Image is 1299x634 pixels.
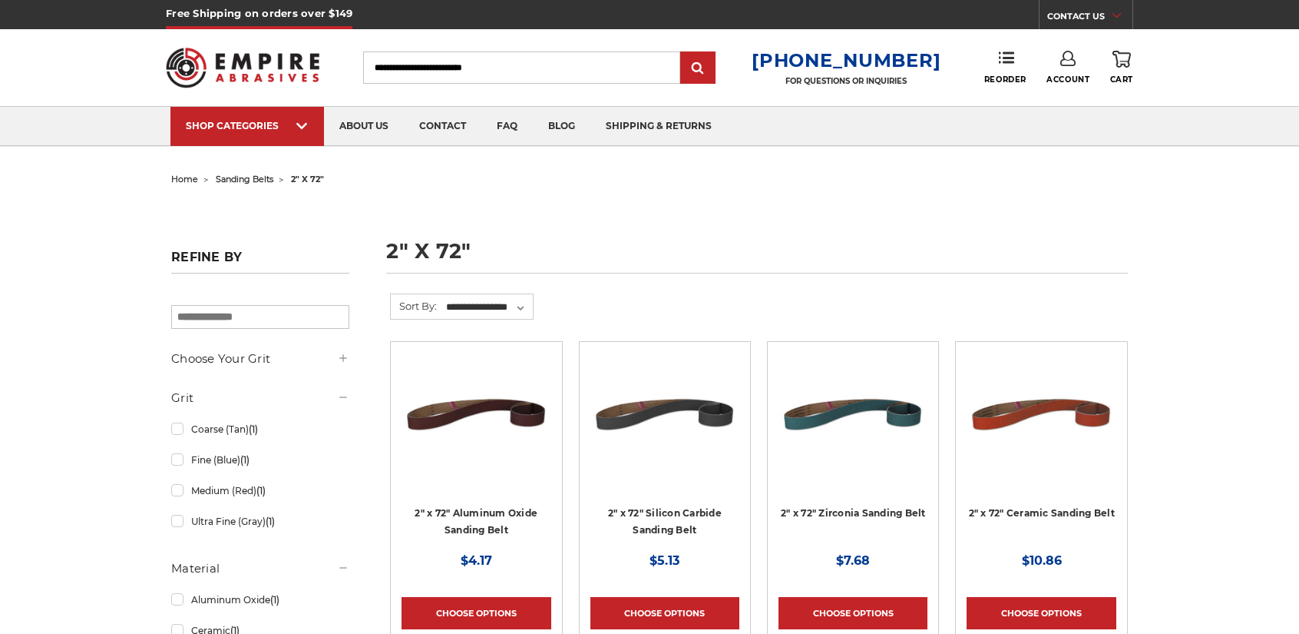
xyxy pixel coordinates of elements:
[752,76,940,86] p: FOR QUESTIONS OR INQUIRIES
[171,477,349,504] a: Medium (Red)
[324,107,404,146] a: about us
[533,107,590,146] a: blog
[386,241,1128,274] h1: 2" x 72"
[1047,8,1132,29] a: CONTACT US
[186,120,309,131] div: SHOP CATEGORIES
[590,353,739,476] img: 2" x 72" Silicon Carbide File Belt
[778,597,927,629] a: Choose Options
[481,107,533,146] a: faq
[171,350,349,368] h5: Choose Your Grit
[166,38,319,98] img: Empire Abrasives
[404,107,481,146] a: contact
[967,597,1116,629] a: Choose Options
[967,353,1116,549] a: 2" x 72" Ceramic Pipe Sanding Belt
[1022,553,1062,568] span: $10.86
[171,446,349,473] a: Fine (Blue)
[590,353,739,549] a: 2" x 72" Silicon Carbide File Belt
[291,174,324,184] span: 2" x 72"
[590,107,727,146] a: shipping & returns
[683,53,713,84] input: Submit
[984,51,1026,84] a: Reorder
[270,594,279,606] span: (1)
[171,174,198,184] a: home
[249,423,258,435] span: (1)
[171,250,349,274] h5: Refine by
[402,353,550,549] a: 2" x 72" Aluminum Oxide Pipe Sanding Belt
[402,597,550,629] a: Choose Options
[391,294,437,317] label: Sort By:
[1046,75,1089,85] span: Account
[1110,51,1133,85] a: Cart
[649,553,679,568] span: $5.13
[967,353,1116,476] img: 2" x 72" Ceramic Pipe Sanding Belt
[240,454,250,466] span: (1)
[461,553,492,568] span: $4.17
[1110,75,1133,85] span: Cart
[752,49,940,71] a: [PHONE_NUMBER]
[256,485,266,496] span: (1)
[171,416,349,443] a: Coarse (Tan)
[216,174,273,184] a: sanding belts
[171,586,349,613] a: Aluminum Oxide
[778,353,927,549] a: 2" x 72" Zirconia Pipe Sanding Belt
[266,516,275,527] span: (1)
[836,553,870,568] span: $7.68
[171,389,349,407] h5: Grit
[778,353,927,476] img: 2" x 72" Zirconia Pipe Sanding Belt
[444,296,533,319] select: Sort By:
[171,559,349,578] h5: Material
[590,597,739,629] a: Choose Options
[402,353,550,476] img: 2" x 72" Aluminum Oxide Pipe Sanding Belt
[171,508,349,535] a: Ultra Fine (Gray)
[984,75,1026,85] span: Reorder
